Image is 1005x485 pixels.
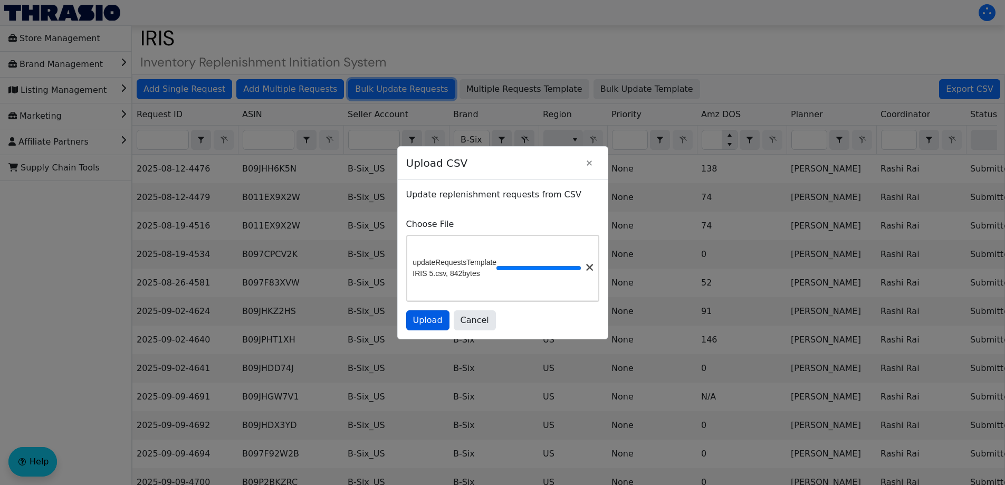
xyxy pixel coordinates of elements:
button: Cancel [454,310,496,330]
span: Upload [413,314,443,327]
span: Cancel [461,314,489,327]
button: Upload [406,310,449,330]
button: Close [579,153,599,173]
p: Update replenishment requests from CSV [406,188,599,201]
label: Choose File [406,218,599,231]
span: updateRequestsTemplate IRIS 5.csv, 842bytes [413,257,496,279]
span: Upload CSV [406,150,579,176]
